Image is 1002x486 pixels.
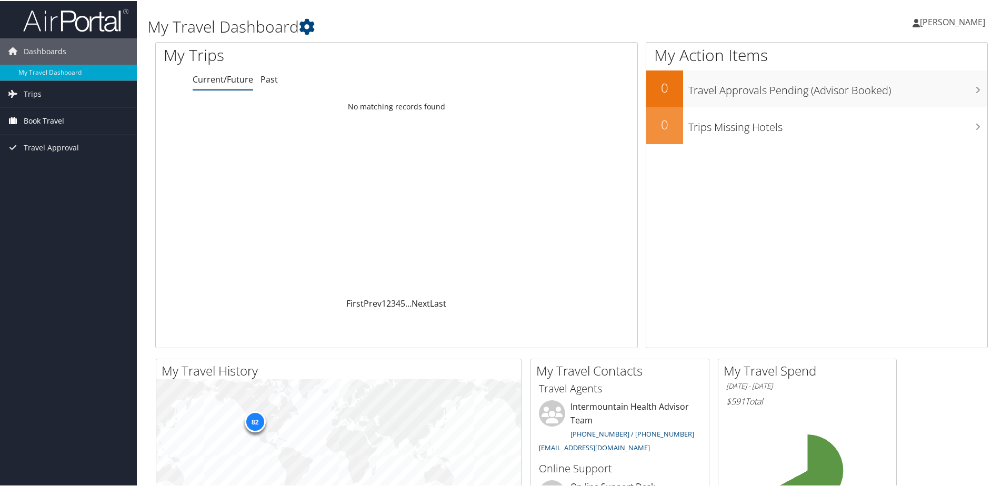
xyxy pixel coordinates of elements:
[400,297,405,308] a: 5
[646,78,683,96] h2: 0
[346,297,364,308] a: First
[536,361,709,379] h2: My Travel Contacts
[24,107,64,133] span: Book Travel
[23,7,128,32] img: airportal-logo.png
[726,394,888,406] h6: Total
[386,297,391,308] a: 2
[382,297,386,308] a: 1
[646,43,987,65] h1: My Action Items
[539,380,701,395] h3: Travel Agents
[539,442,650,451] a: [EMAIL_ADDRESS][DOMAIN_NAME]
[646,106,987,143] a: 0Trips Missing Hotels
[724,361,896,379] h2: My Travel Spend
[24,37,66,64] span: Dashboards
[646,115,683,133] h2: 0
[260,73,278,84] a: Past
[147,15,713,37] h1: My Travel Dashboard
[412,297,430,308] a: Next
[688,77,987,97] h3: Travel Approvals Pending (Advisor Booked)
[24,134,79,160] span: Travel Approval
[193,73,253,84] a: Current/Future
[534,399,706,455] li: Intermountain Health Advisor Team
[570,428,694,438] a: [PHONE_NUMBER] / [PHONE_NUMBER]
[430,297,446,308] a: Last
[162,361,521,379] h2: My Travel History
[396,297,400,308] a: 4
[913,5,996,37] a: [PERSON_NAME]
[726,394,745,406] span: $591
[646,69,987,106] a: 0Travel Approvals Pending (Advisor Booked)
[539,460,701,475] h3: Online Support
[405,297,412,308] span: …
[364,297,382,308] a: Prev
[391,297,396,308] a: 3
[24,80,42,106] span: Trips
[920,15,985,27] span: [PERSON_NAME]
[156,96,637,115] td: No matching records found
[688,114,987,134] h3: Trips Missing Hotels
[164,43,429,65] h1: My Trips
[244,410,265,431] div: 82
[726,380,888,390] h6: [DATE] - [DATE]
